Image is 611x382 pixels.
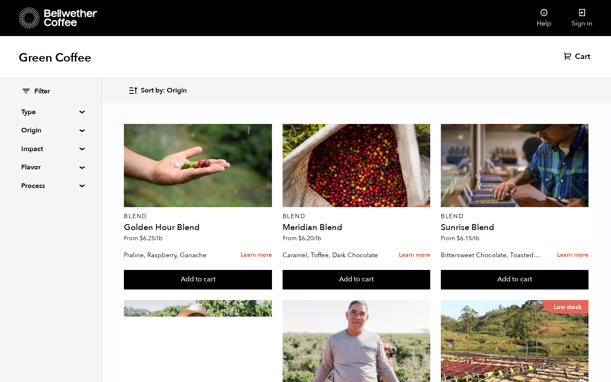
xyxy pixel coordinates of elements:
[140,234,163,242] bdi: 6.25
[141,86,187,95] span: Sort by: Origin
[283,223,430,232] h4: Meridian Blend
[155,234,163,242] span: /lb
[441,270,589,289] button: Add to cart
[128,81,187,101] button: Sort by: Origin
[314,234,321,242] span: /lb
[124,223,272,232] h4: Golden Hour Blend
[124,270,272,289] button: Add to cart
[21,181,80,191] summary: Process
[563,52,592,62] a: Cart
[399,246,430,264] a: Learn more
[124,213,272,219] p: Blend
[457,234,460,242] span: $
[124,234,163,242] span: From
[441,234,479,242] span: From
[441,213,589,219] p: Blend
[241,246,272,264] a: Learn more
[140,234,143,242] span: $
[283,213,430,219] p: Blend
[575,52,590,62] span: Cart
[21,162,80,172] summary: Flavor
[472,234,479,242] span: /lb
[34,87,50,96] span: Filter
[542,300,589,314] p: Low stock
[21,144,80,154] summary: Impact
[124,249,224,261] p: Praline, Raspberry, Ganache
[557,246,589,264] a: Learn more
[441,249,541,261] p: Bittersweet Chocolate, Toasted Marshmallow, Candied Orange, Praline
[283,249,383,261] p: Caramel, Toffee, Dark Chocolate
[298,234,321,242] bdi: 6.20
[457,234,479,242] bdi: 6.15
[283,234,321,242] span: From
[283,270,430,289] button: Add to cart
[298,234,302,242] span: $
[21,125,80,135] summary: Origin
[441,223,589,232] h4: Sunrise Blend
[21,107,80,117] summary: Type
[19,50,91,65] h1: Green Coffee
